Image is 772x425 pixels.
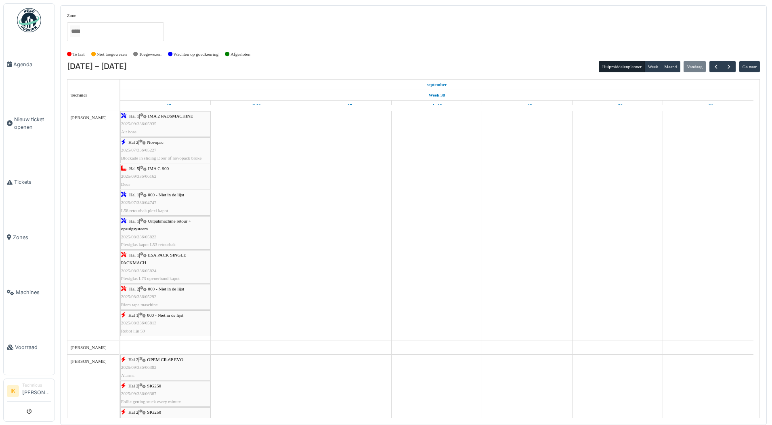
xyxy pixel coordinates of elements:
span: Voorraad [15,343,51,351]
button: Volgende [722,61,736,73]
span: 2025/08/336/05292 [121,294,157,299]
span: 2025/09/336/05935 [121,121,157,126]
a: IK Technicus[PERSON_NAME] [7,382,51,402]
span: OPEM CR-6P EVO [147,357,183,362]
div: | [121,382,210,406]
div: | [121,285,210,309]
span: IMA C-900 [148,166,169,171]
label: Wachten op goedkeuring [174,51,219,58]
button: Week [644,61,661,72]
a: 20 september 2025 [611,101,625,111]
span: 2025/08/336/05824 [121,268,157,273]
span: Plexiglas kapot L53 retourbak [121,242,176,247]
div: | [121,139,210,162]
span: 2025/07/336/04747 [121,200,157,205]
span: Agenda [13,61,51,68]
div: | [121,311,210,335]
label: Zone [67,12,76,19]
label: Toegewezen [139,51,162,58]
span: Air hose [121,129,136,134]
span: Hal 2 [128,410,138,414]
label: Te laat [73,51,85,58]
div: | [121,217,210,248]
button: Hulpmiddelenplanner [599,61,645,72]
span: 000 - Niet in de lijst [148,286,184,291]
span: Hal 2 [128,357,138,362]
span: 2025/08/336/05813 [121,320,157,325]
span: Uitpakmachine retour + opzuigsysteem [121,219,191,231]
button: Ga naar [739,61,760,72]
button: Vorige [709,61,723,73]
span: Riem tape maschine [121,302,158,307]
span: Hal 2 [128,140,138,145]
span: 000 - Niet in de lijst [147,313,183,318]
span: Nieuw ticket openen [14,116,51,131]
span: Hal 1 [129,114,139,118]
span: Hal 1 [129,219,139,223]
span: Blockade in sliding Door of novopack broke [121,156,201,160]
li: IK [7,385,19,397]
a: 21 september 2025 [701,101,715,111]
span: Novopac [147,140,163,145]
span: Hal 1 [129,192,139,197]
span: Deur [121,182,130,187]
span: [PERSON_NAME] [71,115,107,120]
span: Robot lijn 59 [121,328,145,333]
span: Hal 5 [129,166,139,171]
span: Hal 1 [129,252,139,257]
span: SIG250 [147,410,161,414]
span: Hal 2 [128,383,138,388]
a: Agenda [4,37,55,92]
div: | [121,251,210,282]
div: | [121,191,210,215]
div: | [121,165,210,188]
label: Afgesloten [231,51,250,58]
a: 19 september 2025 [520,101,534,111]
span: 2025/08/336/05823 [121,234,157,239]
span: [PERSON_NAME] [71,359,107,364]
span: Follie getting stuck every minute [121,399,181,404]
span: 2025/09/336/06162 [121,174,157,179]
a: 17 september 2025 [339,101,354,111]
button: Maand [661,61,680,72]
span: SIG250 [147,383,161,388]
span: ESA PACK SINGLE PACKMACH [121,252,186,265]
a: Tickets [4,155,55,210]
a: 18 september 2025 [430,101,444,111]
span: [PERSON_NAME] [71,345,107,350]
input: Alles [70,25,80,37]
img: Badge_color-CXgf-gQk.svg [17,8,41,32]
span: Alarms [121,373,134,378]
span: 2025/07/336/05227 [121,147,157,152]
div: | [121,356,210,379]
a: Week 38 [426,90,447,100]
span: L58 retourbak plexi kapot [121,208,168,213]
span: IMA 2 PADSMACHINE [148,114,193,118]
button: Vandaag [684,61,706,72]
span: 2025/09/336/06381 [121,417,157,422]
span: Machines [16,288,51,296]
div: Technicus [22,382,51,388]
a: 15 september 2025 [425,80,449,90]
span: Tickets [14,178,51,186]
a: Voorraad [4,320,55,375]
label: Niet toegewezen [96,51,127,58]
li: [PERSON_NAME] [22,382,51,400]
span: Plexiglas L73 opvoerband kapot [121,276,180,281]
a: Zones [4,210,55,265]
span: 2025/09/336/06387 [121,391,157,396]
span: Hal 2 [129,286,139,291]
span: Zones [13,234,51,241]
a: Machines [4,265,55,320]
span: 2025/09/336/06382 [121,365,157,370]
div: | [121,112,210,136]
h2: [DATE] – [DATE] [67,62,127,72]
a: 16 september 2025 [249,101,262,111]
span: Hal 1 [128,313,138,318]
a: Nieuw ticket openen [4,92,55,155]
span: 000 - Niet in de lijst [148,192,184,197]
span: Technici [71,93,87,97]
a: 15 september 2025 [157,101,173,111]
